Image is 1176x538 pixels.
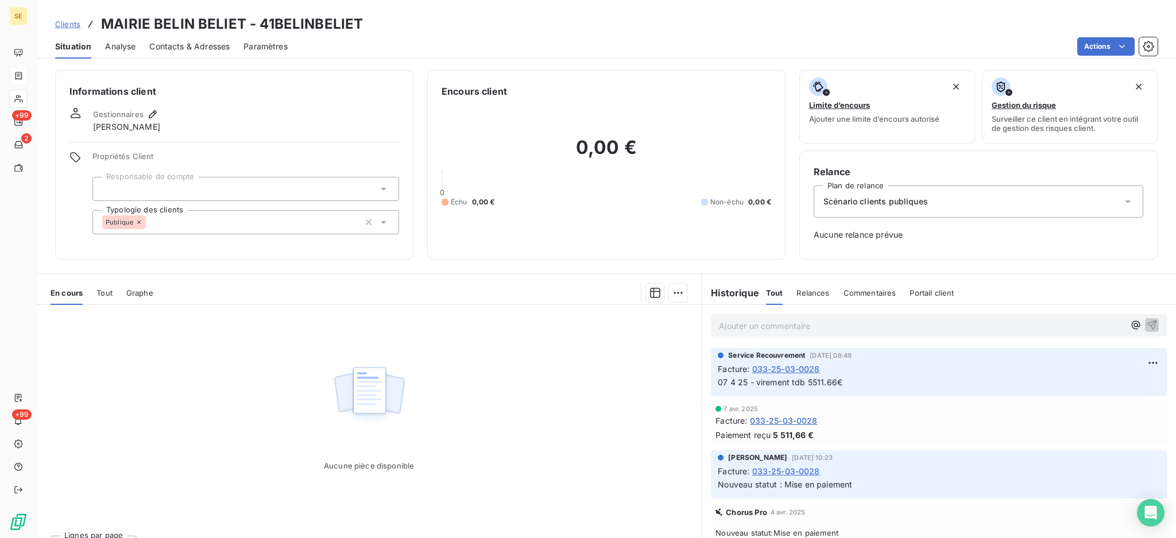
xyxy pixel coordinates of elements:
input: Ajouter une valeur [146,217,155,227]
span: Propriétés Client [92,152,399,168]
span: En cours [51,288,83,297]
span: Aucune relance prévue [814,229,1143,241]
span: Limite d’encours [809,100,870,110]
span: 0 [440,188,444,197]
span: 4 avr. 2025 [771,509,806,516]
span: Nouveau statut : Mise en paiement [715,528,1162,537]
span: Situation [55,41,91,52]
span: Publique [106,219,133,226]
h3: MAIRIE BELIN BELIET - 41BELINBELIET [101,14,363,34]
span: Paiement reçu [715,429,771,441]
span: 033-25-03-0028 [752,465,820,477]
h6: Encours client [442,84,507,98]
span: Nouveau statut : Mise en paiement [718,479,852,489]
span: 07 4 25 - virement tdb 5511.66€ [718,377,842,387]
span: Aucune pièce disponible [324,461,414,470]
div: Open Intercom Messenger [1137,499,1165,527]
span: Facture : [715,415,747,427]
span: 7 avr. 2025 [724,405,758,412]
span: Commentaires [844,288,896,297]
span: Tout [96,288,113,297]
button: Limite d’encoursAjouter une limite d’encours autorisé [799,70,975,144]
span: Portail client [910,288,954,297]
img: Empty state [332,361,406,432]
span: [DATE] 08:49 [810,352,852,359]
span: Échu [451,197,467,207]
span: [PERSON_NAME] [728,452,787,463]
button: Gestion du risqueSurveiller ce client en intégrant votre outil de gestion des risques client. [982,70,1158,144]
span: Facture : [718,363,749,375]
span: Gestion du risque [992,100,1056,110]
button: Actions [1077,37,1135,56]
span: Relances [796,288,829,297]
span: Paramètres [243,41,288,52]
span: +99 [12,409,32,420]
span: 0,00 € [748,197,771,207]
span: 033-25-03-0028 [752,363,820,375]
span: Ajouter une limite d’encours autorisé [809,114,939,123]
span: Service Recouvrement [728,350,805,361]
span: Surveiller ce client en intégrant votre outil de gestion des risques client. [992,114,1148,133]
h2: 0,00 € [442,136,771,171]
span: Non-échu [710,197,744,207]
span: 0,00 € [472,197,495,207]
h6: Informations client [69,84,399,98]
span: Scénario clients publiques [823,196,928,207]
span: Tout [766,288,783,297]
span: 5 511,66 € [773,429,814,441]
span: Contacts & Adresses [149,41,230,52]
span: 033-25-03-0028 [750,415,818,427]
input: Ajouter une valeur [102,184,111,194]
span: Analyse [105,41,136,52]
span: Gestionnaires [93,110,144,119]
span: [PERSON_NAME] [93,121,160,133]
a: Clients [55,18,80,30]
span: [DATE] 10:23 [792,454,833,461]
h6: Relance [814,165,1143,179]
span: Graphe [126,288,153,297]
img: Logo LeanPay [9,513,28,531]
div: SE [9,7,28,25]
span: Chorus Pro [726,508,767,517]
span: +99 [12,110,32,121]
h6: Historique [702,286,759,300]
span: 2 [21,133,32,144]
span: Clients [55,20,80,29]
span: Facture : [718,465,749,477]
